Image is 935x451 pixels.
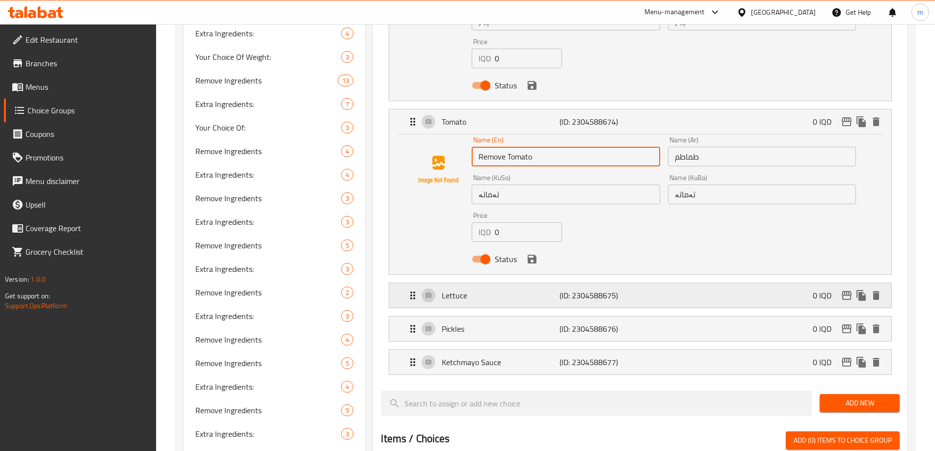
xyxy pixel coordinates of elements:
[342,147,353,156] span: 4
[668,185,856,204] input: Enter name KuBa
[839,288,854,303] button: edit
[381,279,900,312] li: Expand
[338,76,353,85] span: 13
[184,257,366,281] div: Extra Ingredients:3
[184,422,366,446] div: Extra Ingredients:3
[342,335,353,345] span: 4
[195,357,342,369] span: Remove Ingredients
[26,222,148,234] span: Coverage Report
[5,273,29,286] span: Version:
[472,147,660,166] input: Enter name En
[794,434,892,447] span: Add (0) items to choice group
[195,287,342,298] span: Remove Ingredients
[442,323,559,335] p: Pickles
[27,105,148,116] span: Choice Groups
[4,216,156,240] a: Coverage Report
[917,7,923,18] span: m
[341,27,353,39] div: Choices
[26,57,148,69] span: Branches
[184,69,366,92] div: Remove Ingredients13
[184,186,366,210] div: Remove Ingredients3
[442,116,559,128] p: Tomato
[26,199,148,211] span: Upsell
[26,246,148,258] span: Grocery Checklist
[341,310,353,322] div: Choices
[4,99,156,122] a: Choice Groups
[341,169,353,181] div: Choices
[184,92,366,116] div: Extra Ingredients:7
[341,334,353,345] div: Choices
[342,382,353,392] span: 4
[342,170,353,180] span: 4
[184,328,366,351] div: Remove Ingredients4
[184,234,366,257] div: Remove Ingredients5
[195,381,342,393] span: Extra Ingredients:
[195,75,338,86] span: Remove Ingredients
[341,381,353,393] div: Choices
[839,321,854,336] button: edit
[341,428,353,440] div: Choices
[644,6,705,18] div: Menu-management
[26,34,148,46] span: Edit Restaurant
[341,287,353,298] div: Choices
[389,350,891,374] div: Expand
[813,116,839,128] p: 0 IQD
[195,51,342,63] span: Your Choice Of Weight:
[442,356,559,368] p: Ketchmayo Sauce
[342,194,353,203] span: 3
[26,81,148,93] span: Menus
[839,114,854,129] button: edit
[389,317,891,341] div: Expand
[407,138,470,201] img: Tomato
[184,398,366,422] div: Remove Ingredients5
[338,75,353,86] div: Choices
[472,185,660,204] input: Enter name KuSo
[342,312,353,321] span: 3
[4,240,156,264] a: Grocery Checklist
[26,175,148,187] span: Menu disclaimer
[4,52,156,75] a: Branches
[525,78,539,93] button: save
[195,145,342,157] span: Remove Ingredients
[342,217,353,227] span: 3
[195,239,342,251] span: Remove Ingredients
[184,163,366,186] div: Extra Ingredients:4
[869,288,883,303] button: delete
[560,323,638,335] p: (ID: 2304588676)
[813,290,839,301] p: 0 IQD
[342,288,353,297] span: 2
[381,391,812,416] input: search
[668,147,856,166] input: Enter name Ar
[5,290,50,302] span: Get support on:
[195,122,342,133] span: Your Choice Of:
[342,241,353,250] span: 5
[786,431,900,450] button: Add (0) items to choice group
[195,404,342,416] span: Remove Ingredients
[389,283,891,308] div: Expand
[854,114,869,129] button: duplicate
[184,116,366,139] div: Your Choice Of:3
[5,299,67,312] a: Support.OpsPlatform
[4,122,156,146] a: Coupons
[854,288,869,303] button: duplicate
[341,51,353,63] div: Choices
[195,310,342,322] span: Extra Ingredients:
[342,29,353,38] span: 4
[184,281,366,304] div: Remove Ingredients2
[184,139,366,163] div: Remove Ingredients4
[342,359,353,368] span: 5
[195,334,342,345] span: Remove Ingredients
[4,28,156,52] a: Edit Restaurant
[381,312,900,345] li: Expand
[820,394,900,412] button: Add New
[195,216,342,228] span: Extra Ingredients:
[854,321,869,336] button: duplicate
[869,114,883,129] button: delete
[184,210,366,234] div: Extra Ingredients:3
[560,290,638,301] p: (ID: 2304588675)
[342,123,353,133] span: 3
[381,345,900,379] li: Expand
[854,355,869,370] button: duplicate
[4,75,156,99] a: Menus
[342,100,353,109] span: 7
